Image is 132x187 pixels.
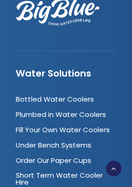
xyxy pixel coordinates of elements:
a: Plumbed in Water Coolers [16,110,107,119]
a: Fill Your Own Water Coolers [16,125,110,135]
a: Bottled Water Coolers [16,94,94,104]
iframe: Chatbot [84,139,132,187]
a: Order Our Paper Cups [16,155,92,165]
h4: Water Solutions [16,68,116,79]
a: Under Bench Systems [16,140,92,150]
